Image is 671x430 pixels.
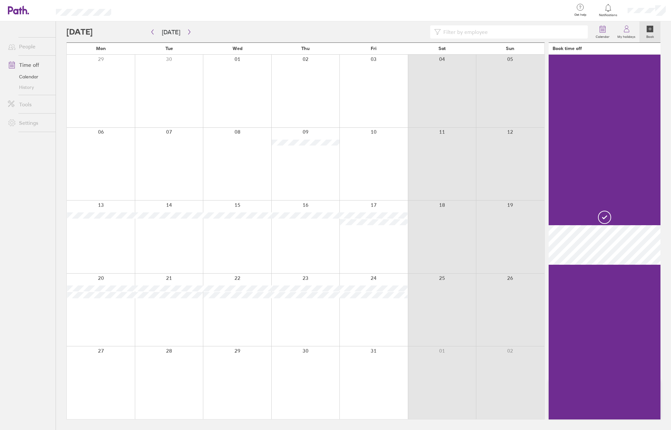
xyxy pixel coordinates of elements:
a: People [3,40,56,53]
input: Filter by employee [441,26,584,38]
div: Book time off [553,46,582,51]
span: Wed [233,46,242,51]
span: Fri [371,46,377,51]
a: Calendar [592,21,613,42]
span: Sun [506,46,514,51]
a: Book [639,21,660,42]
span: Thu [301,46,310,51]
label: Book [642,33,658,39]
a: Settings [3,116,56,129]
a: Tools [3,98,56,111]
span: Sat [438,46,446,51]
span: Get help [570,13,591,17]
button: [DATE] [157,27,186,38]
span: Tue [165,46,173,51]
span: Mon [96,46,106,51]
label: My holidays [613,33,639,39]
a: Notifications [598,3,619,17]
a: Calendar [3,71,56,82]
a: History [3,82,56,93]
span: Notifications [598,13,619,17]
label: Calendar [592,33,613,39]
a: My holidays [613,21,639,42]
a: Time off [3,58,56,71]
